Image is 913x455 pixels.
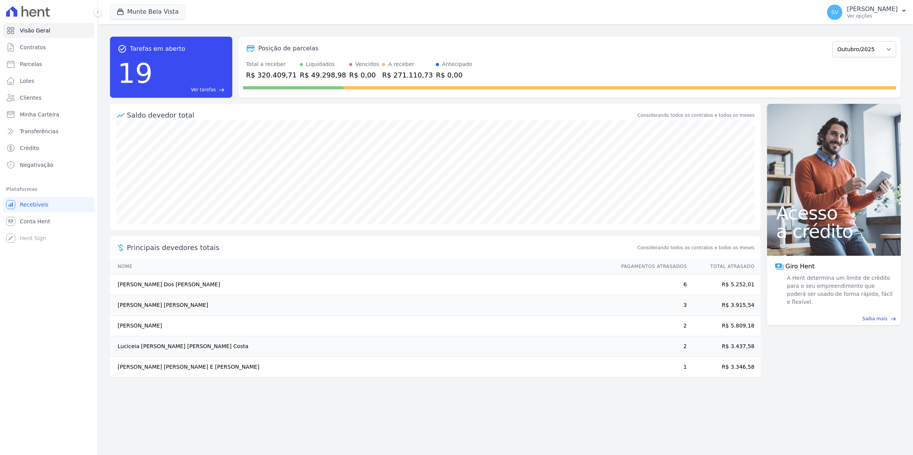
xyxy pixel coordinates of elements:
a: Negativação [3,157,94,173]
td: 3 [614,295,687,316]
td: R$ 3.915,54 [687,295,761,316]
span: Parcelas [20,60,42,68]
span: Conta Hent [20,218,50,225]
p: Ver opções [847,13,898,19]
div: Plataformas [6,185,91,194]
td: R$ 3.437,58 [687,336,761,357]
span: Acesso [776,204,892,222]
td: Luciceia [PERSON_NAME] [PERSON_NAME] Costa [110,336,614,357]
span: Clientes [20,94,41,102]
div: R$ 49.298,98 [300,70,346,80]
span: A Hent determina um limite de crédito para o seu empreendimento que poderá ser usado de forma ráp... [785,274,893,306]
a: Parcelas [3,56,94,72]
p: [PERSON_NAME] [847,5,898,13]
span: east [890,316,896,322]
span: Negativação [20,161,53,169]
a: Conta Hent [3,214,94,229]
span: SV [831,10,838,15]
span: Saiba mais [862,315,887,322]
div: R$ 0,00 [349,70,379,80]
td: [PERSON_NAME] Dos [PERSON_NAME] [110,274,614,295]
a: Lotes [3,73,94,89]
div: R$ 0,00 [436,70,472,80]
span: Tarefas em aberto [130,44,185,53]
th: Nome [110,259,614,274]
th: Pagamentos Atrasados [614,259,687,274]
span: Crédito [20,144,39,152]
td: [PERSON_NAME] [PERSON_NAME] E [PERSON_NAME] [110,357,614,378]
td: 1 [614,357,687,378]
td: 2 [614,336,687,357]
span: Contratos [20,44,46,51]
span: Transferências [20,127,58,135]
div: Liquidados [306,60,335,68]
button: SV [PERSON_NAME] Ver opções [821,2,913,23]
th: Total Atrasado [687,259,761,274]
span: Giro Hent [785,262,814,271]
td: [PERSON_NAME] [PERSON_NAME] [110,295,614,316]
span: Lotes [20,77,34,85]
div: Saldo devedor total [127,110,636,120]
div: R$ 271.110,73 [382,70,433,80]
td: 2 [614,316,687,336]
a: Recebíveis [3,197,94,212]
div: 19 [118,53,153,93]
a: Contratos [3,40,94,55]
span: Principais devedores totais [127,242,636,253]
a: Transferências [3,124,94,139]
a: Visão Geral [3,23,94,38]
span: east [219,87,225,93]
td: R$ 5.252,01 [687,274,761,295]
td: R$ 3.346,58 [687,357,761,378]
button: Munte Bela Vista [110,5,185,19]
div: A receber [388,60,414,68]
span: Considerando todos os contratos e todos os meses [638,244,754,251]
div: Considerando todos os contratos e todos os meses [638,112,754,119]
div: Total a receber [246,60,297,68]
a: Saiba mais east [772,315,896,322]
span: Visão Geral [20,27,50,34]
span: a crédito [776,222,892,240]
a: Crédito [3,140,94,156]
span: task_alt [118,44,127,53]
a: Ver tarefas east [156,86,225,93]
div: Antecipado [442,60,472,68]
a: Clientes [3,90,94,105]
td: R$ 5.809,18 [687,316,761,336]
span: Recebíveis [20,201,49,208]
div: Posição de parcelas [258,44,319,53]
span: Minha Carteira [20,111,59,118]
span: Ver tarefas [191,86,216,93]
div: Vencidos [355,60,379,68]
td: 6 [614,274,687,295]
td: [PERSON_NAME] [110,316,614,336]
a: Minha Carteira [3,107,94,122]
div: R$ 320.409,71 [246,70,297,80]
